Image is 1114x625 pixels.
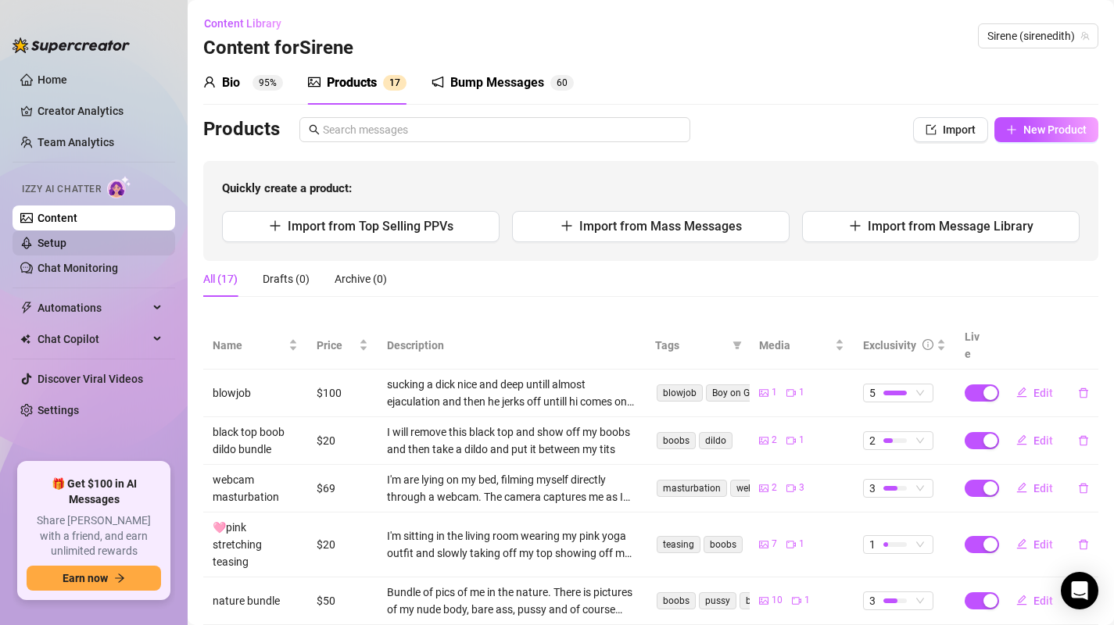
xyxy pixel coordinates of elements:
[759,540,768,549] span: picture
[38,98,163,123] a: Creator Analytics
[38,136,114,148] a: Team Analytics
[772,385,777,400] span: 1
[308,76,321,88] span: picture
[913,117,988,142] button: Import
[704,536,743,553] span: boobs
[323,121,681,138] input: Search messages
[759,484,768,493] span: picture
[699,432,733,449] span: dildo
[1078,539,1089,550] span: delete
[263,270,310,287] div: Drafts (0)
[799,537,804,552] span: 1
[1016,482,1027,493] span: edit
[869,384,876,402] span: 5
[378,322,647,370] th: Description
[22,182,101,197] span: Izzy AI Chatter
[1004,588,1066,613] button: Edit
[63,572,108,584] span: Earn now
[203,465,307,512] td: webcam masturbation
[307,370,378,417] td: $100
[387,471,637,505] div: I'm are lying on my bed, filming myself directly through a webcam. The camera captures me as I sl...
[792,596,801,605] span: video-camera
[799,385,804,400] span: 1
[38,237,66,249] a: Setup
[20,302,33,314] span: thunderbolt
[733,341,742,350] span: filter
[579,219,742,234] span: Import from Mass Messages
[750,322,854,370] th: Media
[107,176,131,198] img: AI Chatter
[562,77,568,88] span: 0
[1080,31,1090,41] span: team
[307,322,378,370] th: Price
[1078,435,1089,446] span: delete
[729,334,745,357] span: filter
[730,480,779,497] span: webcam
[706,384,764,402] span: Boy on Girl
[657,480,727,497] span: masturbation
[38,262,118,274] a: Chat Monitoring
[307,417,378,465] td: $20
[203,117,280,142] h3: Products
[759,436,768,445] span: picture
[38,73,67,86] a: Home
[955,322,994,370] th: Live
[1023,123,1087,136] span: New Product
[203,11,294,36] button: Content Library
[657,432,696,449] span: boobs
[20,334,30,345] img: Chat Copilot
[512,211,790,242] button: Import from Mass Messages
[307,577,378,625] td: $50
[699,592,736,609] span: pussy
[38,373,143,385] a: Discover Viral Videos
[317,337,356,354] span: Price
[786,484,796,493] span: video-camera
[869,480,876,497] span: 3
[203,417,307,465] td: black top boob dildo bundle
[335,270,387,287] div: Archive (0)
[863,337,916,354] div: Exclusivity
[943,123,976,136] span: Import
[869,592,876,609] span: 3
[203,512,307,577] td: 🩷pink stretching teasing
[804,593,810,608] span: 1
[38,327,149,352] span: Chat Copilot
[387,376,637,410] div: sucking a dick nice and deep untill almost ejaculation and then he jerks off untill hi comes on m...
[38,295,149,320] span: Automations
[27,566,161,591] button: Earn nowarrow-right
[799,480,804,495] span: 3
[213,337,285,354] span: Name
[772,433,777,448] span: 2
[657,384,703,402] span: blowjob
[203,577,307,625] td: nature bundle
[1016,595,1027,605] span: edit
[1033,387,1053,399] span: Edit
[1016,434,1027,445] span: edit
[759,337,832,354] span: Media
[772,537,777,552] span: 7
[222,181,352,195] strong: Quickly create a product:
[387,423,637,458] div: I will remove this black top and show off my boobs and then take a dildo and put it between my tits
[309,124,320,135] span: search
[772,480,777,495] span: 2
[799,433,804,448] span: 1
[1066,532,1101,557] button: delete
[203,370,307,417] td: blowjob
[1006,124,1017,135] span: plus
[288,219,453,234] span: Import from Top Selling PPVs
[1016,387,1027,398] span: edit
[849,220,861,232] span: plus
[203,322,307,370] th: Name
[1033,482,1053,495] span: Edit
[432,76,444,88] span: notification
[1004,380,1066,405] button: Edit
[1004,476,1066,501] button: Edit
[307,465,378,512] td: $69
[450,73,544,92] div: Bump Messages
[922,339,933,350] span: info-circle
[786,540,796,549] span: video-camera
[327,73,377,92] div: Products
[987,24,1089,48] span: Sirene (sirenedith)
[387,527,637,562] div: I'm sitting in the living room wearing my pink yoga outfit and slowly taking off my top showing o...
[1004,428,1066,453] button: Edit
